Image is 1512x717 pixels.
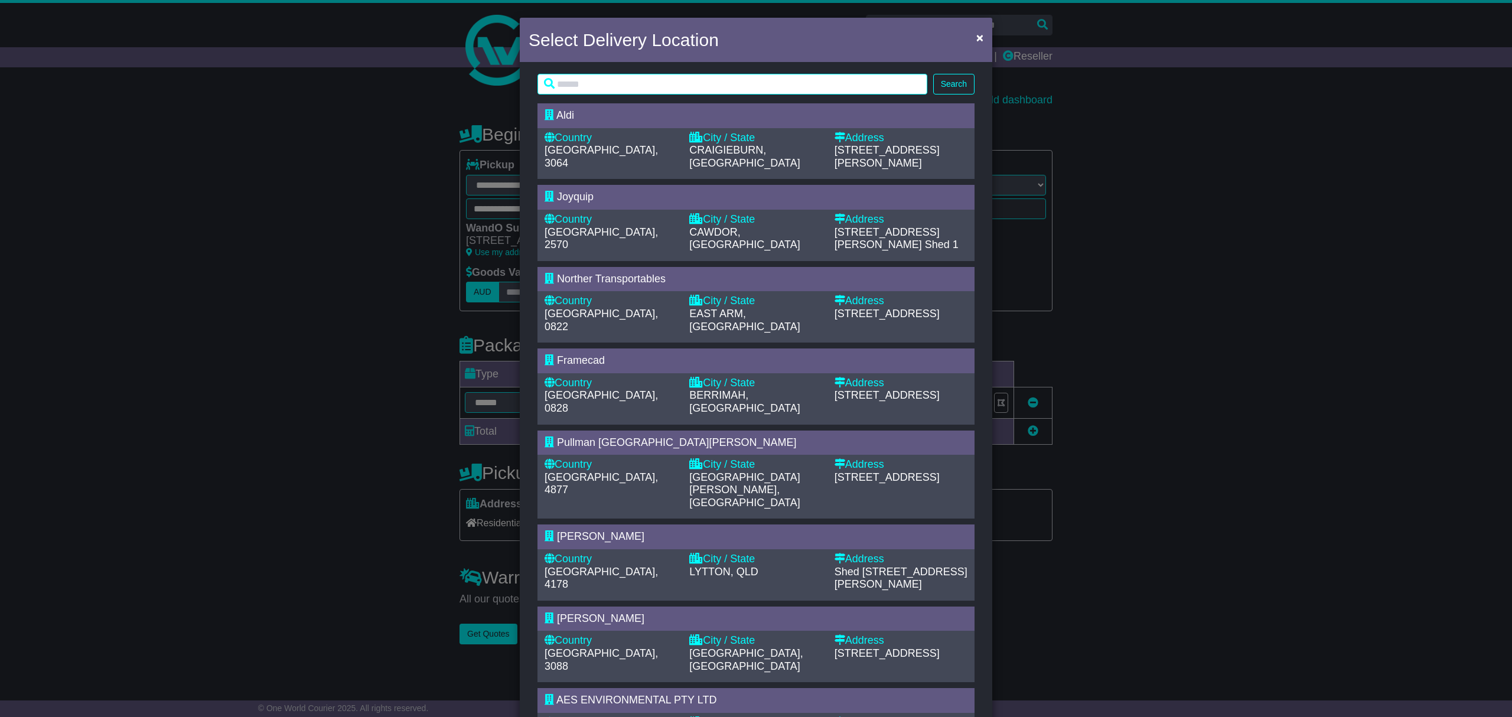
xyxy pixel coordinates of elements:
span: [GEOGRAPHIC_DATA], 2570 [545,226,658,251]
span: Aldi [556,109,574,121]
span: [PERSON_NAME] [557,530,644,542]
span: [GEOGRAPHIC_DATA], 3088 [545,647,658,672]
div: Country [545,295,677,308]
span: [STREET_ADDRESS] [835,308,940,320]
div: Address [835,553,967,566]
div: City / State [689,213,822,226]
span: [STREET_ADDRESS][PERSON_NAME] [835,226,940,251]
div: Country [545,458,677,471]
button: Search [933,74,975,94]
span: Shed 1 [925,239,959,250]
span: Norther Transportables [557,273,666,285]
span: AES ENVIRONMENTAL PTY LTD [556,694,716,706]
div: City / State [689,377,822,390]
span: Pullman [GEOGRAPHIC_DATA][PERSON_NAME] [557,436,796,448]
span: [GEOGRAPHIC_DATA], 4877 [545,471,658,496]
div: City / State [689,634,822,647]
span: [STREET_ADDRESS] [835,471,940,483]
span: [GEOGRAPHIC_DATA], 0822 [545,308,658,333]
span: × [976,31,983,44]
span: [STREET_ADDRESS] [835,389,940,401]
div: Country [545,213,677,226]
span: Framecad [557,354,605,366]
span: [PERSON_NAME] [557,612,644,624]
div: Country [545,553,677,566]
div: Address [835,377,967,390]
div: City / State [689,132,822,145]
h4: Select Delivery Location [529,27,719,53]
span: [GEOGRAPHIC_DATA][PERSON_NAME], [GEOGRAPHIC_DATA] [689,471,800,509]
span: [GEOGRAPHIC_DATA], 4178 [545,566,658,591]
div: Address [835,634,967,647]
div: Address [835,132,967,145]
span: [GEOGRAPHIC_DATA], 0828 [545,389,658,414]
span: CRAIGIEBURN, [GEOGRAPHIC_DATA] [689,144,800,169]
span: EAST ARM, [GEOGRAPHIC_DATA] [689,308,800,333]
div: Country [545,132,677,145]
div: City / State [689,458,822,471]
span: [GEOGRAPHIC_DATA], [GEOGRAPHIC_DATA] [689,647,803,672]
span: Shed [STREET_ADDRESS][PERSON_NAME] [835,566,967,591]
button: Close [970,25,989,50]
span: [GEOGRAPHIC_DATA], 3064 [545,144,658,169]
div: Country [545,377,677,390]
div: Address [835,295,967,308]
span: CAWDOR, [GEOGRAPHIC_DATA] [689,226,800,251]
span: [STREET_ADDRESS] [835,647,940,659]
div: City / State [689,295,822,308]
span: Joyquip [557,191,594,203]
div: Address [835,458,967,471]
div: City / State [689,553,822,566]
span: LYTTON, QLD [689,566,758,578]
span: [STREET_ADDRESS][PERSON_NAME] [835,144,940,169]
div: Country [545,634,677,647]
span: BERRIMAH, [GEOGRAPHIC_DATA] [689,389,800,414]
div: Address [835,213,967,226]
